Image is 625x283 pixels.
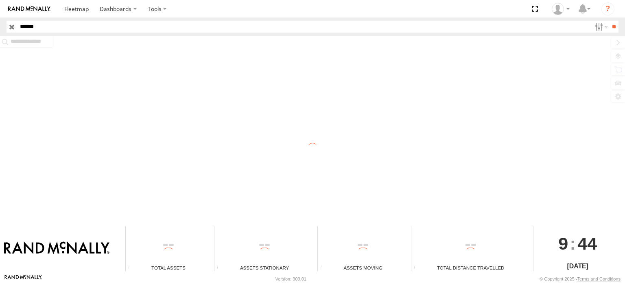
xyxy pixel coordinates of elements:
img: Rand McNally [4,241,109,255]
img: rand-logo.svg [8,6,50,12]
div: Total Distance Travelled [411,264,530,271]
a: Terms and Conditions [577,276,621,281]
div: Total Assets [126,264,211,271]
div: [DATE] [533,261,622,271]
div: Total distance travelled by all assets within specified date range and applied filters [411,265,424,271]
div: © Copyright 2025 - [540,276,621,281]
div: Total number of assets current stationary. [214,265,227,271]
div: Jose Goitia [549,3,573,15]
div: Total number of Enabled Assets [126,265,138,271]
a: Visit our Website [4,275,42,283]
div: Total number of assets current in transit. [318,265,330,271]
div: Assets Stationary [214,264,315,271]
div: Assets Moving [318,264,408,271]
div: Version: 309.01 [275,276,306,281]
label: Search Filter Options [592,21,609,33]
i: ? [601,2,614,15]
div: : [533,226,622,261]
span: 44 [577,226,597,261]
span: 9 [558,226,568,261]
